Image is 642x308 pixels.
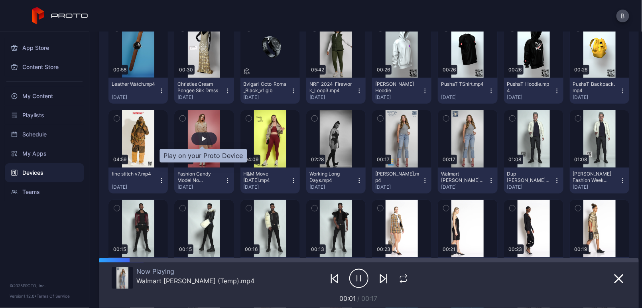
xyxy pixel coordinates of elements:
div: [DATE] [375,94,422,101]
button: Working Long Days.mp4[DATE] [306,168,366,193]
div: © 2025 PROTO, Inc. [10,282,79,289]
button: B [616,10,629,22]
div: Walmart Sofia Jeans (Temp).mp4 [441,171,485,184]
span: Version 1.12.0 • [10,294,37,298]
button: [PERSON_NAME] Fashion Week Columbus ENG + Spanish[DATE] [570,168,629,193]
span: 00:17 [362,294,378,302]
div: fine stitch v7.mp4 [112,171,156,177]
a: Terms Of Service [37,294,70,298]
div: [DATE] [573,184,620,190]
button: H&M Move [DATE].mp4[DATE] [240,168,300,193]
div: Working Long Days.mp4 [309,171,353,184]
button: [PERSON_NAME] Mid Drift Blazer Outfit[DATE] [306,257,366,283]
button: [PERSON_NAME] Fur + Black Leather Jacket Outfit[DATE] [240,257,300,283]
button: Walmart [PERSON_NAME] (Temp).mp4[DATE] [438,168,497,193]
div: [DATE] [244,184,290,190]
div: [DATE] [441,94,488,101]
div: H&M Move Jan2023.mp4 [244,171,288,184]
div: [DATE] [309,184,356,190]
div: [DATE] [177,184,224,190]
div: Bvlgari_Octo_Roma_Black_v1.glb [244,81,288,94]
button: [PERSON_NAME].mp4[DATE] [372,168,431,193]
button: Burberry Mens C Fashion Show[DATE] [570,257,629,283]
div: [DATE] [177,94,224,101]
div: NRF_2024_Firework_Loop3.mp4 [309,81,353,94]
div: Jerome LaMaar Hoodie [375,81,419,94]
button: [PERSON_NAME] Red Black Blazer Outfit[DATE] [108,257,168,283]
a: Content Store [5,57,84,77]
span: 00:01 [340,294,356,302]
button: Burberry Womens Vintage Check Bouclé Collection[DATE] [372,257,431,283]
a: App Store [5,38,84,57]
a: Teams [5,182,84,201]
button: fine stitch v7.mp4[DATE] [108,168,168,193]
div: PushaT_TShirt.mp4 [441,81,485,87]
button: PushaT_TShirt.mp4[DATE] [438,78,497,104]
div: Leather Watch.mp4 [112,81,156,87]
button: Burberry Womens Melina Fringe Mini Dress[DATE] [438,257,497,283]
div: PushaT_Backpack.mp4 [573,81,617,94]
div: [DATE] [375,184,422,190]
a: Schedule [5,125,84,144]
button: Leather Watch.mp4[DATE] [108,78,168,104]
div: [DATE] [112,184,158,190]
div: Dup Gerardo Encina Fashion Week Colmbus ENG + Spanish [507,171,551,184]
div: [DATE] [573,94,620,101]
div: Play on your Proto Device [160,149,247,163]
a: Playlists [5,106,84,125]
div: [DATE] [244,94,290,101]
button: [PERSON_NAME] Hoodie[DATE] [372,78,431,104]
div: Gerardo Encinas Fashion Week Columbus ENG + Spanish [573,171,617,184]
div: Fashion Candy Model No Closeups(M) [177,171,221,184]
button: Bvlgari_Octo_Roma_Black_v1.glb[DATE] [240,78,300,104]
button: Fashion Candy Model No Closeups(M)[DATE] [174,168,234,193]
a: My Content [5,87,84,106]
button: [PERSON_NAME] Jacket + White Fur Trim Outfit[DATE] [174,257,234,283]
div: Now Playing [136,267,254,275]
div: [DATE] [507,94,554,101]
button: PushaT_Backpack.mp4[DATE] [570,78,629,104]
div: [DATE] [309,94,356,101]
div: PushaT_Hoodie.mp4 [507,81,551,94]
button: NRF_2024_Firework_Loop3.mp4[DATE] [306,78,366,104]
button: Christies Cream Pongee Silk Dress[DATE] [174,78,234,104]
div: [DATE] [112,94,158,101]
div: Walmart Sofia Jeans (Temp).mp4 [136,277,254,285]
div: Sofia Jeans.mp4 [375,171,419,184]
div: [DATE] [441,184,488,190]
div: Christies Cream Pongee Silk Dress [177,81,221,94]
span: / [358,294,360,302]
button: Dup [PERSON_NAME] Fashion Week Colmbus ENG + Spanish[DATE] [504,168,563,193]
a: Devices [5,163,84,182]
button: Burberry Womens [PERSON_NAME] Grown - Nylon Jersey[DATE] [504,257,563,283]
div: [DATE] [507,184,554,190]
a: My Apps [5,144,84,163]
button: PushaT_Hoodie.mp4[DATE] [504,78,563,104]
